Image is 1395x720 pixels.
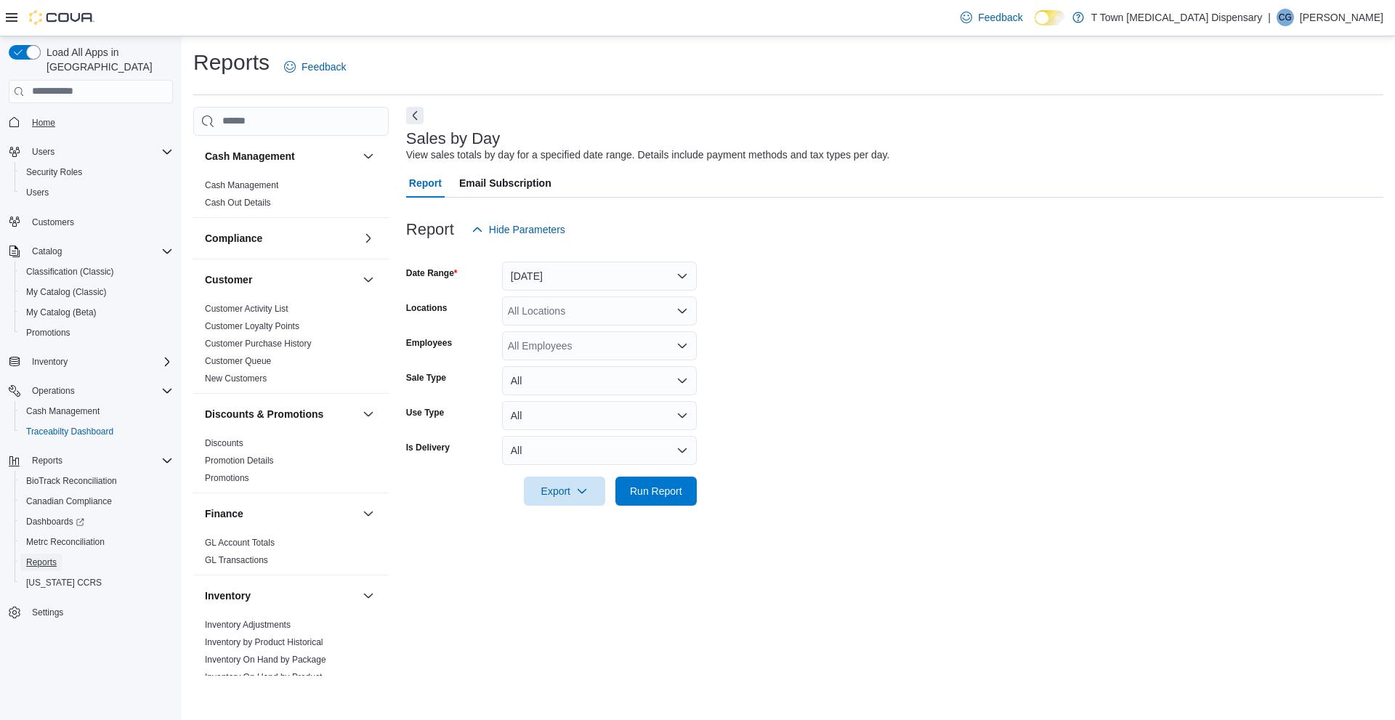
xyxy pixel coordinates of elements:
[32,117,55,129] span: Home
[205,407,323,421] h3: Discounts & Promotions
[205,588,357,603] button: Inventory
[26,452,173,469] span: Reports
[26,603,173,621] span: Settings
[1279,9,1292,26] span: CG
[32,146,54,158] span: Users
[26,307,97,318] span: My Catalog (Beta)
[20,574,173,591] span: Washington CCRS
[205,373,267,384] span: New Customers
[15,491,179,511] button: Canadian Compliance
[20,163,88,181] a: Security Roles
[26,382,81,400] button: Operations
[20,283,173,301] span: My Catalog (Classic)
[20,184,54,201] a: Users
[3,602,179,623] button: Settings
[26,475,117,487] span: BioTrack Reconciliation
[20,493,173,510] span: Canadian Compliance
[26,382,173,400] span: Operations
[26,114,61,132] a: Home
[406,221,454,238] h3: Report
[1091,9,1262,26] p: T Town [MEDICAL_DATA] Dispensary
[20,472,123,490] a: BioTrack Reconciliation
[20,423,119,440] a: Traceabilty Dashboard
[3,241,179,262] button: Catalog
[20,423,173,440] span: Traceabilty Dashboard
[3,112,179,133] button: Home
[205,473,249,483] a: Promotions
[26,187,49,198] span: Users
[466,215,571,244] button: Hide Parameters
[20,554,173,571] span: Reports
[29,10,94,25] img: Cova
[20,513,90,530] a: Dashboards
[32,385,75,397] span: Operations
[205,321,299,331] a: Customer Loyalty Points
[205,672,322,682] a: Inventory On Hand by Product
[3,352,179,372] button: Inventory
[20,324,76,341] a: Promotions
[3,142,179,162] button: Users
[20,554,62,571] a: Reports
[15,162,179,182] button: Security Roles
[193,434,389,493] div: Discounts & Promotions
[32,455,62,466] span: Reports
[20,184,173,201] span: Users
[1035,10,1065,25] input: Dark Mode
[406,267,458,279] label: Date Range
[26,286,107,298] span: My Catalog (Classic)
[26,405,100,417] span: Cash Management
[205,506,357,521] button: Finance
[26,113,173,132] span: Home
[205,149,357,163] button: Cash Management
[26,214,80,231] a: Customers
[20,493,118,510] a: Canadian Compliance
[205,149,295,163] h3: Cash Management
[20,513,173,530] span: Dashboards
[20,324,173,341] span: Promotions
[15,182,179,203] button: Users
[3,381,179,401] button: Operations
[205,554,268,566] span: GL Transactions
[205,231,357,246] button: Compliance
[615,477,697,506] button: Run Report
[205,303,288,315] span: Customer Activity List
[489,222,565,237] span: Hide Parameters
[26,452,68,469] button: Reports
[406,442,450,453] label: Is Delivery
[205,619,291,631] span: Inventory Adjustments
[676,340,688,352] button: Open list of options
[278,52,352,81] a: Feedback
[406,337,452,349] label: Employees
[205,637,323,647] a: Inventory by Product Historical
[205,272,357,287] button: Customer
[205,304,288,314] a: Customer Activity List
[360,147,377,165] button: Cash Management
[205,655,326,665] a: Inventory On Hand by Package
[20,163,173,181] span: Security Roles
[205,338,312,349] span: Customer Purchase History
[1277,9,1294,26] div: Capri Gibbs
[302,60,346,74] span: Feedback
[15,262,179,282] button: Classification (Classic)
[26,495,112,507] span: Canadian Compliance
[26,516,84,527] span: Dashboards
[502,366,697,395] button: All
[676,305,688,317] button: Open list of options
[15,282,179,302] button: My Catalog (Classic)
[524,477,605,506] button: Export
[409,169,442,198] span: Report
[26,604,69,621] a: Settings
[406,372,446,384] label: Sale Type
[205,320,299,332] span: Customer Loyalty Points
[32,356,68,368] span: Inventory
[205,455,274,466] span: Promotion Details
[15,552,179,573] button: Reports
[406,407,444,418] label: Use Type
[630,484,682,498] span: Run Report
[360,271,377,288] button: Customer
[32,607,63,618] span: Settings
[502,436,697,465] button: All
[32,217,74,228] span: Customers
[26,327,70,339] span: Promotions
[26,143,60,161] button: Users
